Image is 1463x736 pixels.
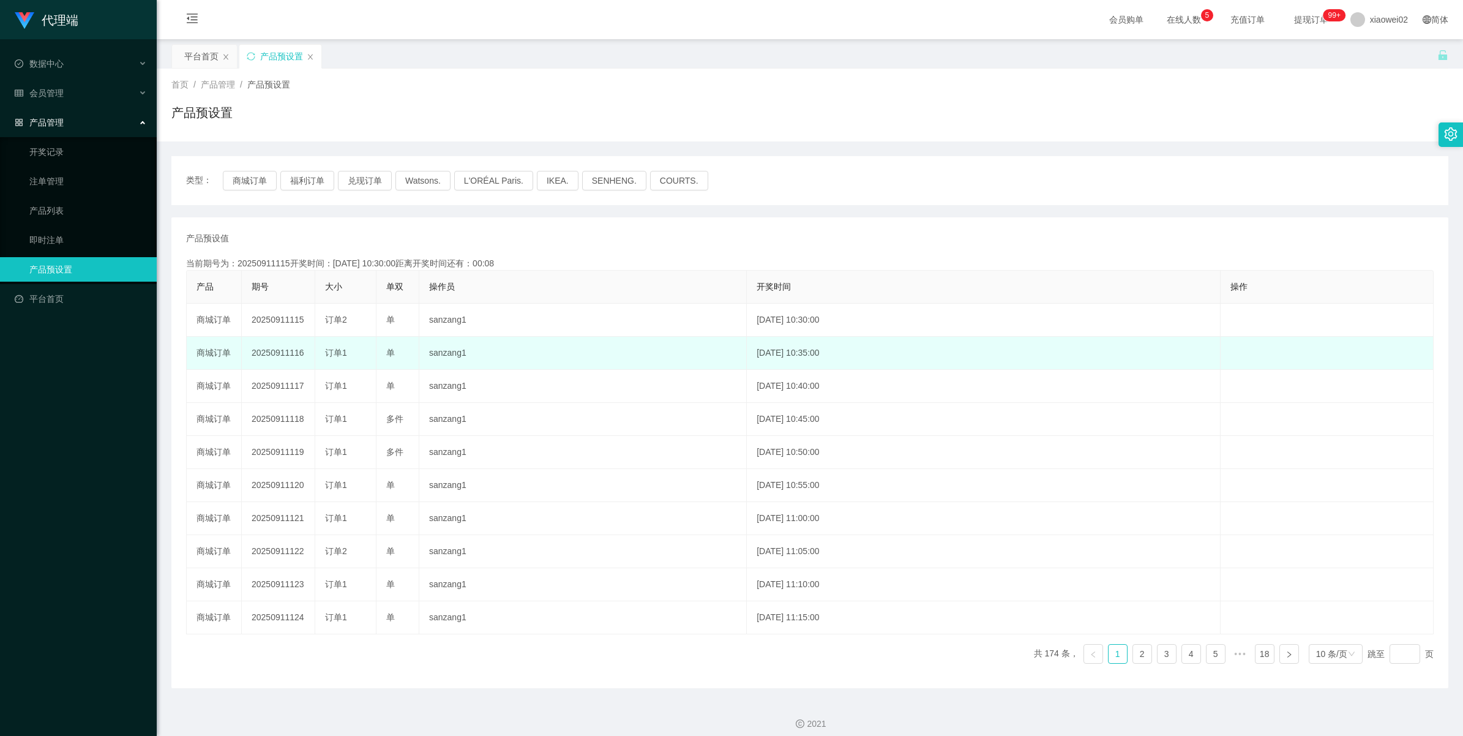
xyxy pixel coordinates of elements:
span: 订单2 [325,546,347,556]
td: sanzang1 [419,502,747,535]
span: 订单1 [325,480,347,490]
span: 订单1 [325,612,347,622]
i: 图标: sync [247,52,255,61]
td: [DATE] 10:45:00 [747,403,1221,436]
td: 商城订单 [187,403,242,436]
i: 图标: table [15,89,23,97]
div: 平台首页 [184,45,219,68]
a: 注单管理 [29,169,147,193]
span: 期号 [252,282,269,291]
span: 订单1 [325,513,347,523]
li: 上一页 [1083,644,1103,664]
span: 首页 [171,80,189,89]
li: 下一页 [1279,644,1299,664]
td: 商城订单 [187,568,242,601]
td: sanzang1 [419,601,747,634]
a: 代理端 [15,15,78,24]
a: 3 [1158,645,1176,663]
h1: 代理端 [42,1,78,40]
span: 单 [386,348,395,358]
i: 图标: close [222,53,230,61]
li: 18 [1255,644,1274,664]
td: 商城订单 [187,535,242,568]
td: 20250911123 [242,568,315,601]
button: SENHENG. [582,171,646,190]
button: L'ORÉAL Paris. [454,171,533,190]
li: 向后 5 页 [1230,644,1250,664]
td: 20250911115 [242,304,315,337]
li: 共 174 条， [1034,644,1079,664]
i: 图标: setting [1444,127,1457,141]
span: 产品管理 [15,118,64,127]
span: 订单2 [325,315,347,325]
td: 商城订单 [187,601,242,634]
img: logo.9652507e.png [15,12,34,29]
td: sanzang1 [419,568,747,601]
td: 商城订单 [187,469,242,502]
td: [DATE] 10:55:00 [747,469,1221,502]
sup: 5 [1201,9,1213,21]
td: 20250911121 [242,502,315,535]
td: [DATE] 11:15:00 [747,601,1221,634]
div: 10 条/页 [1316,645,1347,663]
a: 开奖记录 [29,140,147,164]
i: 图标: appstore-o [15,118,23,127]
td: sanzang1 [419,436,747,469]
td: 商城订单 [187,337,242,370]
span: 单 [386,381,395,391]
td: [DATE] 10:50:00 [747,436,1221,469]
button: 福利订单 [280,171,334,190]
td: sanzang1 [419,469,747,502]
span: 订单1 [325,381,347,391]
a: 2 [1133,645,1151,663]
li: 5 [1206,644,1225,664]
span: 订单1 [325,414,347,424]
div: 2021 [167,718,1453,730]
i: 图标: right [1285,651,1293,658]
a: 产品预设置 [29,257,147,282]
li: 2 [1132,644,1152,664]
td: 20250911119 [242,436,315,469]
button: 商城订单 [223,171,277,190]
span: 大小 [325,282,342,291]
span: ••• [1230,644,1250,664]
td: sanzang1 [419,535,747,568]
span: 操作 [1230,282,1248,291]
span: 产品管理 [201,80,235,89]
button: Watsons. [395,171,451,190]
span: 多件 [386,447,403,457]
span: / [193,80,196,89]
span: 单 [386,513,395,523]
i: 图标: left [1090,651,1097,658]
i: 图标: check-circle-o [15,59,23,68]
td: [DATE] 11:10:00 [747,568,1221,601]
a: 产品列表 [29,198,147,223]
td: 20250911118 [242,403,315,436]
span: 单 [386,612,395,622]
li: 1 [1108,644,1128,664]
td: sanzang1 [419,304,747,337]
a: 即时注单 [29,228,147,252]
td: 商城订单 [187,436,242,469]
span: 订单1 [325,348,347,358]
span: 单 [386,579,395,589]
i: 图标: menu-fold [171,1,213,40]
h1: 产品预设置 [171,103,233,122]
a: 5 [1207,645,1225,663]
p: 5 [1205,9,1209,21]
td: 20250911122 [242,535,315,568]
div: 产品预设置 [260,45,303,68]
td: 商城订单 [187,370,242,403]
a: 1 [1109,645,1127,663]
span: 单 [386,546,395,556]
span: 单双 [386,282,403,291]
span: 充值订单 [1224,15,1271,24]
a: 图标: dashboard平台首页 [15,287,147,311]
td: 20250911124 [242,601,315,634]
td: [DATE] 10:35:00 [747,337,1221,370]
td: 商城订单 [187,304,242,337]
span: 订单1 [325,447,347,457]
span: 提现订单 [1288,15,1334,24]
i: 图标: down [1348,650,1355,659]
i: 图标: close [307,53,314,61]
